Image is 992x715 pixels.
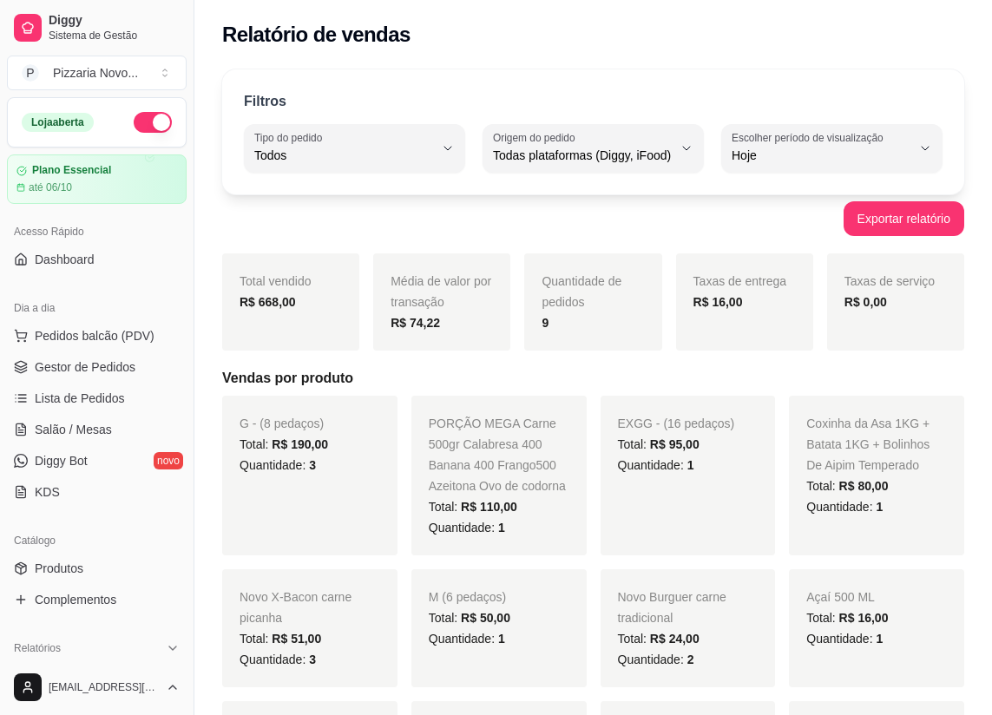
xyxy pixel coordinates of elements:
[240,458,316,472] span: Quantidade:
[7,56,187,90] button: Select a team
[493,130,581,145] label: Origem do pedido
[7,7,187,49] a: DiggySistema de Gestão
[844,295,887,309] strong: R$ 0,00
[14,641,61,655] span: Relatórios
[429,500,517,514] span: Total:
[240,295,296,309] strong: R$ 668,00
[806,632,883,646] span: Quantidade:
[7,478,187,506] a: KDS
[618,632,700,646] span: Total:
[876,632,883,646] span: 1
[35,390,125,407] span: Lista de Pedidos
[429,611,510,625] span: Total:
[35,452,88,469] span: Diggy Bot
[806,500,883,514] span: Quantidade:
[7,527,187,554] div: Catálogo
[49,680,159,694] span: [EMAIL_ADDRESS][DOMAIN_NAME]
[391,316,440,330] strong: R$ 74,22
[240,417,324,430] span: G - (8 pedaços)
[7,322,187,350] button: Pedidos balcão (PDV)
[49,29,180,43] span: Sistema de Gestão
[687,653,694,666] span: 2
[29,180,72,194] article: até 06/10
[493,147,673,164] span: Todas plataformas (Diggy, iFood)
[618,458,694,472] span: Quantidade:
[49,13,180,29] span: Diggy
[254,147,434,164] span: Todos
[7,218,187,246] div: Acesso Rápido
[844,274,935,288] span: Taxas de serviço
[721,124,943,173] button: Escolher período de visualizaçãoHoje
[618,590,726,625] span: Novo Burguer carne tradicional
[391,274,491,309] span: Média de valor por transação
[35,560,83,577] span: Produtos
[806,479,888,493] span: Total:
[618,653,694,666] span: Quantidade:
[309,458,316,472] span: 3
[244,124,465,173] button: Tipo do pedidoTodos
[7,154,187,204] a: Plano Essencialaté 06/10
[429,417,566,493] span: PORÇÃO MEGA Carne 500gr Calabresa 400 Banana 400 Frango500 Azeitona Ovo de codorna
[7,416,187,443] a: Salão / Mesas
[240,590,351,625] span: Novo X-Bacon carne picanha
[240,653,316,666] span: Quantidade:
[22,64,39,82] span: P
[7,294,187,322] div: Dia a dia
[35,421,112,438] span: Salão / Mesas
[498,632,505,646] span: 1
[309,653,316,666] span: 3
[35,358,135,376] span: Gestor de Pedidos
[7,353,187,381] a: Gestor de Pedidos
[876,500,883,514] span: 1
[222,21,411,49] h2: Relatório de vendas
[222,368,964,389] h5: Vendas por produto
[806,417,930,472] span: Coxinha da Asa 1KG + Batata 1KG + Bolinhos De Aipim Temperado
[461,611,510,625] span: R$ 50,00
[542,274,621,309] span: Quantidade de pedidos
[7,384,187,412] a: Lista de Pedidos
[53,64,138,82] div: Pizzaria Novo ...
[429,632,505,646] span: Quantidade:
[7,246,187,273] a: Dashboard
[35,591,116,608] span: Complementos
[542,316,549,330] strong: 9
[134,112,172,133] button: Alterar Status
[272,437,328,451] span: R$ 190,00
[35,327,154,344] span: Pedidos balcão (PDV)
[732,147,911,164] span: Hoje
[240,632,321,646] span: Total:
[429,590,506,604] span: M (6 pedaços)
[240,437,328,451] span: Total:
[483,124,704,173] button: Origem do pedidoTodas plataformas (Diggy, iFood)
[7,447,187,475] a: Diggy Botnovo
[254,130,328,145] label: Tipo do pedido
[22,113,94,132] div: Loja aberta
[618,437,700,451] span: Total:
[272,632,321,646] span: R$ 51,00
[244,91,286,112] p: Filtros
[498,521,505,535] span: 1
[732,130,889,145] label: Escolher período de visualização
[839,479,889,493] span: R$ 80,00
[650,632,700,646] span: R$ 24,00
[35,483,60,501] span: KDS
[32,164,111,177] article: Plano Essencial
[693,295,743,309] strong: R$ 16,00
[429,521,505,535] span: Quantidade:
[240,274,312,288] span: Total vendido
[35,251,95,268] span: Dashboard
[650,437,700,451] span: R$ 95,00
[806,590,875,604] span: Açaí 500 ML
[7,554,187,582] a: Produtos
[844,201,964,236] button: Exportar relatório
[687,458,694,472] span: 1
[693,274,786,288] span: Taxas de entrega
[806,611,888,625] span: Total:
[461,500,517,514] span: R$ 110,00
[7,586,187,613] a: Complementos
[618,417,735,430] span: EXGG - (16 pedaços)
[839,611,889,625] span: R$ 16,00
[7,666,187,708] button: [EMAIL_ADDRESS][DOMAIN_NAME]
